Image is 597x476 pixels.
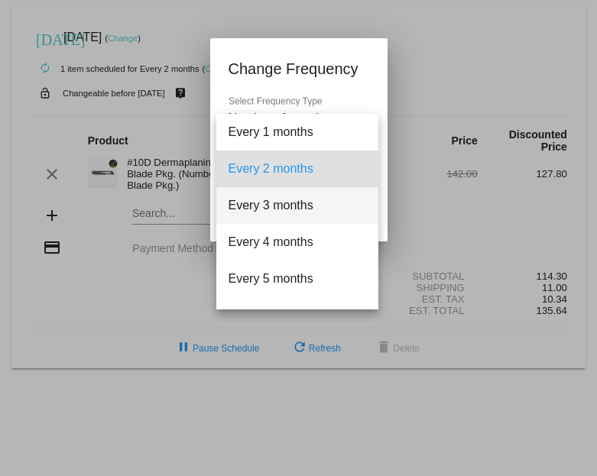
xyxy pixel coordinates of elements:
[229,151,366,187] span: Every 2 months
[229,297,366,334] span: Every 6 months
[229,114,366,151] span: Every 1 months
[229,224,366,261] span: Every 4 months
[229,261,366,297] span: Every 5 months
[229,187,366,224] span: Every 3 months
